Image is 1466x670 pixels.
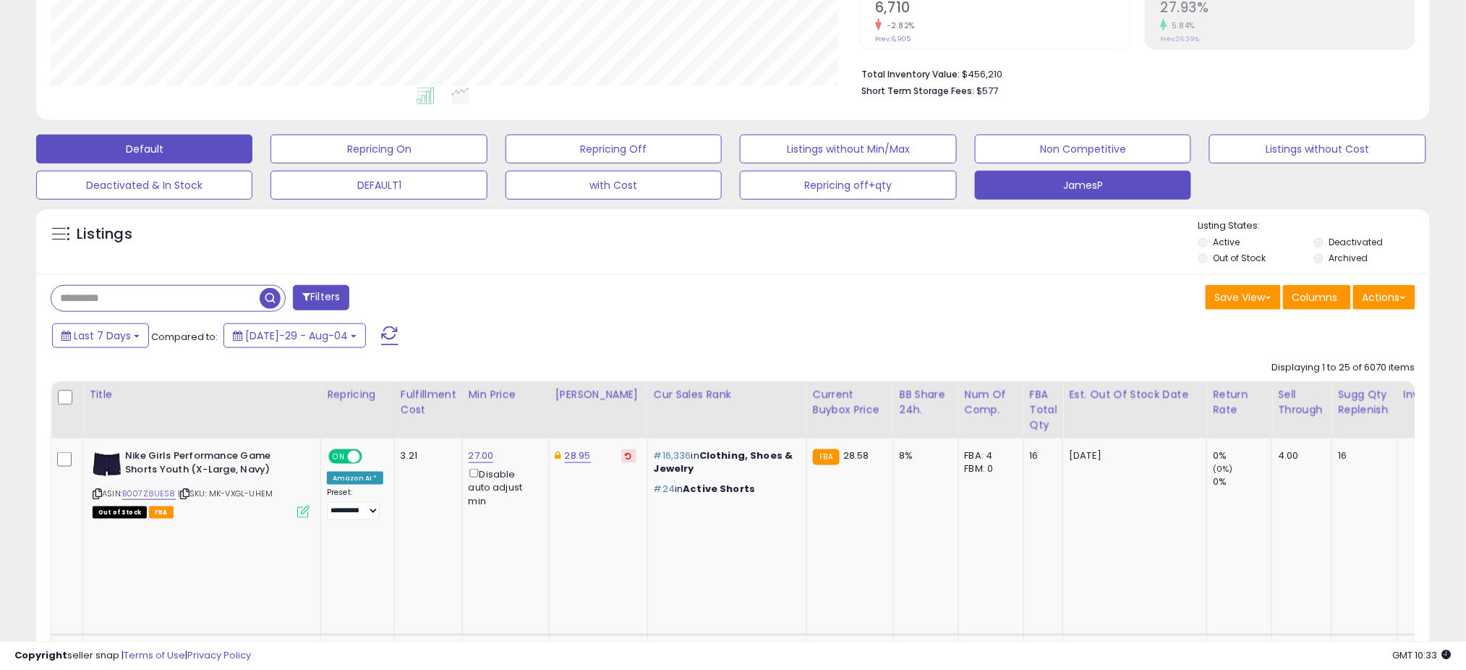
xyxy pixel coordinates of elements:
[1292,290,1338,305] span: Columns
[882,20,915,31] small: -2.82%
[122,488,176,500] a: B007Z8UES8
[1198,219,1430,233] p: Listing States:
[401,449,451,462] div: 3.21
[74,328,131,343] span: Last 7 Days
[330,451,348,463] span: ON
[149,506,174,519] span: FBA
[469,466,538,508] div: Disable auto adjust min
[293,285,349,310] button: Filters
[270,135,487,164] button: Repricing On
[813,449,840,465] small: FBA
[1338,449,1386,462] div: 16
[93,449,310,517] div: ASIN:
[1213,463,1233,475] small: (0%)
[245,328,348,343] span: [DATE]-29 - Aug-04
[965,462,1013,475] div: FBM: 0
[861,64,1405,82] li: $456,210
[683,482,755,496] span: Active Shorts
[401,387,456,417] div: Fulfillment Cost
[178,488,273,499] span: | SKU: MK-VXGL-UHEM
[125,449,301,480] b: Nike Girls Performance Game Shorts Youth (X-Large, Navy)
[223,323,366,348] button: [DATE]-29 - Aug-04
[1329,252,1368,264] label: Archived
[654,483,796,496] p: in
[900,449,947,462] div: 8%
[740,135,956,164] button: Listings without Min/Max
[1329,236,1383,248] label: Deactivated
[975,135,1191,164] button: Non Competitive
[1209,135,1425,164] button: Listings without Cost
[327,472,383,485] div: Amazon AI *
[1213,387,1266,417] div: Return Rate
[36,171,252,200] button: Deactivated & In Stock
[77,224,132,245] h5: Listings
[93,449,122,478] img: 31PAGm9Mf5L._SL40_.jpg
[1214,252,1266,264] label: Out of Stock
[187,648,251,662] a: Privacy Policy
[565,449,591,463] a: 28.95
[93,506,147,519] span: All listings that are currently out of stock and unavailable for purchase on Amazon
[270,171,487,200] button: DEFAULT1
[1069,449,1196,462] p: [DATE]
[965,387,1018,417] div: Num of Comp.
[1206,285,1281,310] button: Save View
[469,387,543,402] div: Min Price
[1338,387,1392,417] div: Sugg Qty Replenish
[861,85,974,97] b: Short Term Storage Fees:
[469,449,494,463] a: 27.00
[1069,387,1201,402] div: Est. Out Of Stock Date
[1393,648,1452,662] span: 2025-08-12 10:33 GMT
[1353,285,1415,310] button: Actions
[1283,285,1351,310] button: Columns
[1030,449,1052,462] div: 16
[654,449,796,475] p: in
[506,135,722,164] button: Repricing Off
[1161,35,1200,43] small: Prev: 26.39%
[843,449,869,462] span: 28.58
[327,488,383,520] div: Preset:
[875,35,911,43] small: Prev: 6,905
[740,171,956,200] button: Repricing off+qty
[14,648,67,662] strong: Copyright
[654,449,793,475] span: Clothing, Shoes & Jewelry
[52,323,149,348] button: Last 7 Days
[506,171,722,200] button: with Cost
[1272,361,1415,375] div: Displaying 1 to 25 of 6070 items
[1214,236,1240,248] label: Active
[89,387,315,402] div: Title
[1167,20,1196,31] small: 5.84%
[36,135,252,164] button: Default
[654,482,675,496] span: #24
[861,68,960,80] b: Total Inventory Value:
[124,648,185,662] a: Terms of Use
[654,449,691,462] span: #16,336
[1278,449,1321,462] div: 4.00
[1278,387,1326,417] div: Sell Through
[965,449,1013,462] div: FBA: 4
[975,171,1191,200] button: JamesP
[360,451,383,463] span: OFF
[327,387,388,402] div: Repricing
[976,84,998,98] span: $577
[813,387,887,417] div: Current Buybox Price
[151,330,218,344] span: Compared to:
[1030,387,1057,433] div: FBA Total Qty
[900,387,953,417] div: BB Share 24h.
[1213,449,1271,462] div: 0%
[1213,475,1271,488] div: 0%
[555,387,642,402] div: [PERSON_NAME]
[654,387,801,402] div: Cur Sales Rank
[1332,381,1398,438] th: Please note that this number is a calculation based on your required days of coverage and your ve...
[14,649,251,663] div: seller snap | |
